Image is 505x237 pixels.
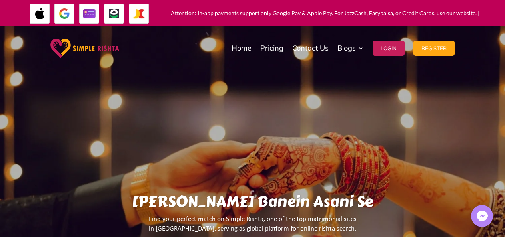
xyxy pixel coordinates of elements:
a: Home [232,28,252,68]
a: Blogs [337,28,364,68]
img: Messenger [474,208,490,224]
a: Login [373,28,405,68]
a: Contact Us [292,28,329,68]
button: Register [413,41,455,56]
button: Login [373,41,405,56]
a: Pricing [260,28,283,68]
a: Register [413,28,455,68]
h1: [PERSON_NAME] Banein Asani Se [66,193,439,215]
